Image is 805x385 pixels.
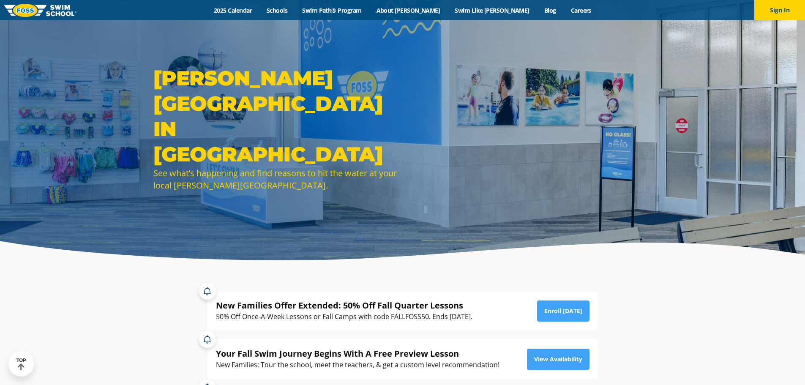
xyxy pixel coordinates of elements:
a: View Availability [527,349,589,370]
div: See what’s happening and find reasons to hit the water at your local [PERSON_NAME][GEOGRAPHIC_DATA]. [153,167,398,191]
img: FOSS Swim School Logo [4,4,76,17]
a: 2025 Calendar [207,6,259,14]
a: About [PERSON_NAME] [369,6,448,14]
div: New Families Offer Extended: 50% Off Fall Quarter Lessons [216,300,472,311]
div: 50% Off Once-A-Week Lessons or Fall Camps with code FALLFOSS50. Ends [DATE]. [216,311,472,322]
a: Swim Path® Program [295,6,369,14]
a: Swim Like [PERSON_NAME] [448,6,537,14]
div: New Families: Tour the school, meet the teachers, & get a custom level recommendation! [216,359,499,371]
a: Blog [537,6,563,14]
a: Schools [259,6,295,14]
a: Careers [563,6,598,14]
div: TOP [16,358,26,371]
h1: [PERSON_NAME][GEOGRAPHIC_DATA] in [GEOGRAPHIC_DATA] [153,66,398,167]
div: Your Fall Swim Journey Begins With A Free Preview Lesson [216,348,499,359]
a: Enroll [DATE] [537,300,589,322]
